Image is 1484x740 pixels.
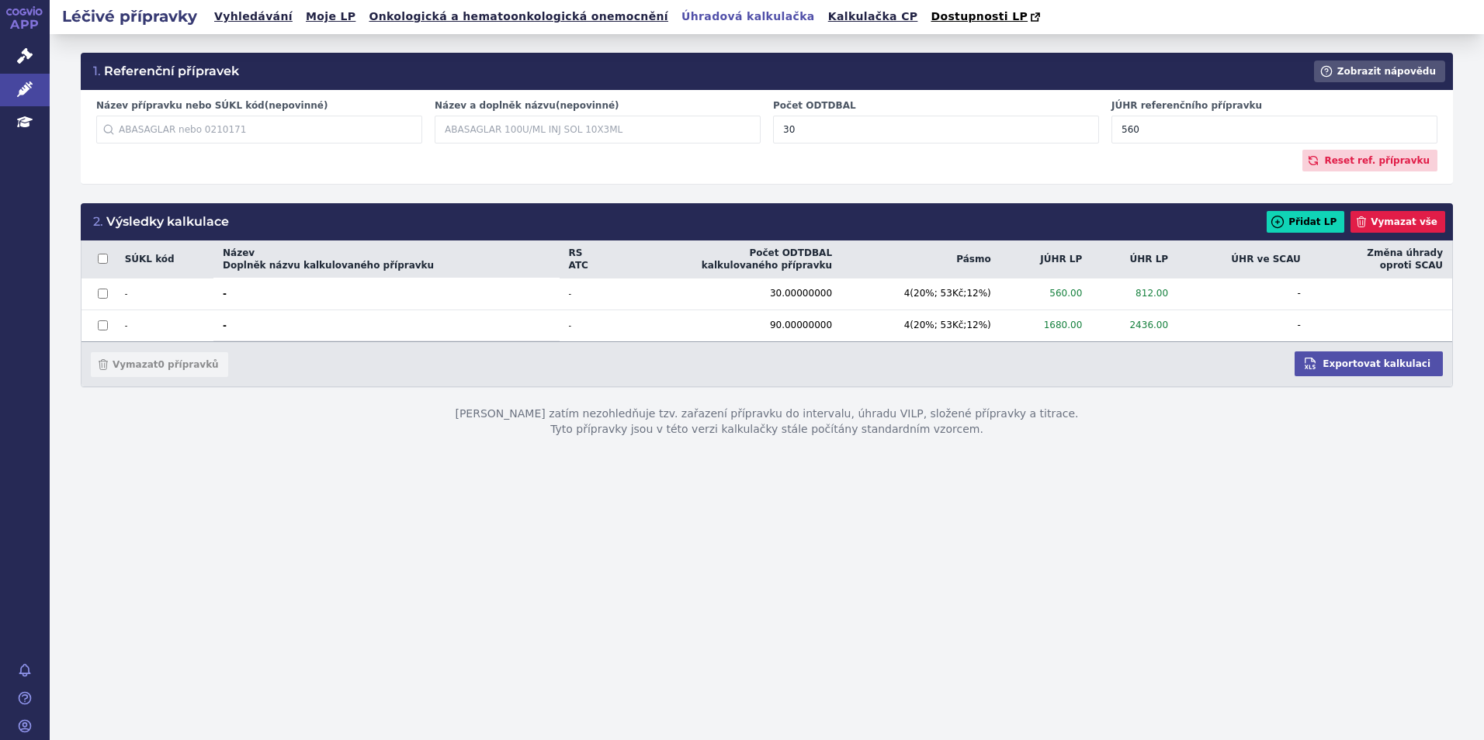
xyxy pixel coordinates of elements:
[265,100,328,111] span: (nepovinné)
[364,6,673,27] a: Onkologická a hematoonkologická onemocnění
[1091,278,1177,309] td: 812.00
[210,6,297,27] a: Vyhledávání
[841,240,1000,278] th: Pásmo
[81,388,1453,455] p: [PERSON_NAME] zatím nezohledňuje tzv. zařazení přípravku do intervalu, úhradu VILP, složené přípr...
[96,99,422,112] label: Název přípravku nebo SÚKL kód
[773,116,1099,144] input: 75
[1351,211,1445,233] button: Vymazat vše
[1302,150,1437,171] button: Reset ref. přípravku
[617,309,841,341] td: 90.00000000
[301,6,360,27] a: Moje LP
[841,278,1000,309] td: 4 ( 20 %; 53 Kč; 12 %)
[1314,61,1445,82] button: Zobrazit nápovědu
[560,240,617,278] th: RS ATC
[93,214,103,229] span: 2.
[823,6,923,27] a: Kalkulačka CP
[1111,116,1437,144] input: 1927.21
[1111,99,1437,112] label: JÚHR referenčního přípravku
[93,63,239,80] h3: Referenční přípravek
[1267,211,1344,233] button: Přidat LP
[96,116,422,144] input: ABASAGLAR nebo 0210171
[93,213,229,230] h3: Výsledky kalkulace
[93,64,101,78] span: 1.
[223,288,550,300] strong: -
[213,240,560,278] th: Název Doplněk názvu kalkulovaného přípravku
[1000,309,1092,341] td: 1680.00
[1310,240,1452,278] th: Změna úhrady oproti SCAU
[435,99,761,112] label: Název a doplněk názvu
[435,116,761,144] input: ABASAGLAR 100U/ML INJ SOL 10X3ML
[926,6,1048,28] a: Dostupnosti LP
[1091,240,1177,278] th: ÚHR LP
[1000,240,1092,278] th: JÚHR LP
[677,6,820,27] a: Úhradová kalkulačka
[569,289,608,299] span: -
[556,100,619,111] span: (nepovinné)
[125,240,213,278] th: SÚKL kód
[1091,309,1177,341] td: 2436.00
[125,278,213,309] td: -
[617,278,841,309] td: 30.00000000
[773,99,1099,112] label: Počet ODTDBAL
[931,10,1028,22] span: Dostupnosti LP
[223,320,550,332] strong: -
[1295,351,1443,376] button: Exportovat kalkulaci
[1177,309,1310,341] td: -
[841,309,1000,341] td: 4 ( 20 %; 53 Kč; 12 %)
[1000,278,1092,309] td: 560.00
[569,320,608,331] span: -
[50,5,210,27] h2: Léčivé přípravky
[125,309,213,341] td: -
[1177,278,1310,309] td: -
[1177,240,1310,278] th: ÚHR ve SCAU
[617,240,841,278] th: Počet ODTDBAL kalkulovaného přípravku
